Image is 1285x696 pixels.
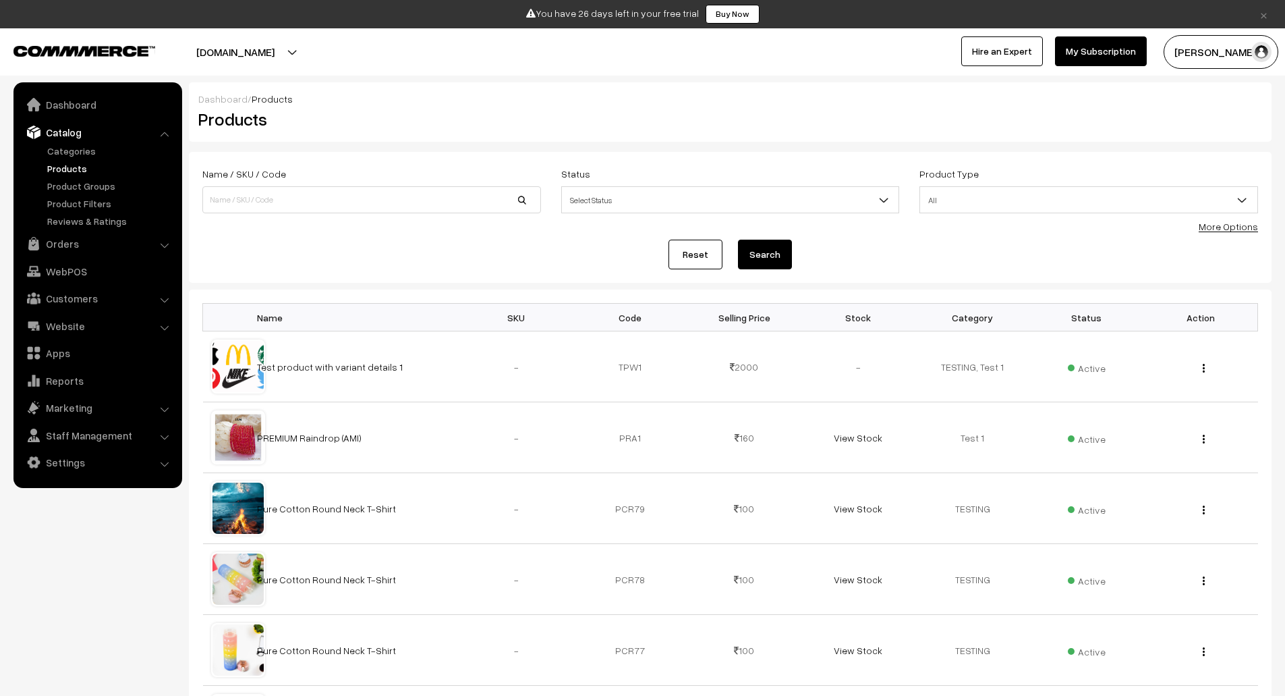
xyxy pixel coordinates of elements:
[561,167,590,181] label: Status
[1203,506,1205,514] img: Menu
[1203,435,1205,444] img: Menu
[834,645,882,656] a: View Stock
[257,432,362,444] a: PREMIUM Raindrop (AMI)
[17,450,177,475] a: Settings
[919,186,1258,213] span: All
[17,120,177,144] a: Catalog
[915,615,1029,686] td: TESTING
[687,304,801,331] th: Selling Price
[687,473,801,544] td: 100
[1199,221,1258,232] a: More Options
[1255,6,1273,22] a: ×
[257,503,396,514] a: Pure Cotton Round Neck T-Shirt
[1029,304,1143,331] th: Status
[459,331,573,402] td: -
[706,5,760,24] a: Buy Now
[17,369,177,393] a: Reports
[915,473,1029,544] td: TESTING
[687,544,801,615] td: 100
[17,341,177,365] a: Apps
[1068,570,1106,588] span: Active
[573,331,687,402] td: TPW1
[573,304,687,331] th: Code
[668,240,722,269] a: Reset
[44,179,177,193] a: Product Groups
[44,214,177,228] a: Reviews & Ratings
[920,188,1257,212] span: All
[459,402,573,473] td: -
[17,396,177,420] a: Marketing
[687,331,801,402] td: 2000
[1068,500,1106,517] span: Active
[198,109,540,130] h2: Products
[202,167,286,181] label: Name / SKU / Code
[919,167,979,181] label: Product Type
[915,402,1029,473] td: Test 1
[5,5,1280,24] div: You have 26 days left in your free trial
[13,42,132,58] a: COMMMERCE
[257,361,403,373] a: Test product with variant details 1
[687,615,801,686] td: 100
[13,46,155,56] img: COMMMERCE
[1068,358,1106,375] span: Active
[687,402,801,473] td: 160
[1203,647,1205,656] img: Menu
[1143,304,1257,331] th: Action
[17,314,177,338] a: Website
[459,304,573,331] th: SKU
[459,544,573,615] td: -
[834,432,882,444] a: View Stock
[834,503,882,514] a: View Stock
[1055,36,1147,66] a: My Subscription
[915,304,1029,331] th: Category
[17,423,177,448] a: Staff Management
[257,304,459,331] th: Name
[562,188,899,212] span: Select Status
[561,186,900,213] span: Select Status
[801,304,915,331] th: Stock
[44,161,177,176] a: Products
[257,645,396,656] a: Pure Cotton Round Neck T-Shirt
[1068,429,1106,446] span: Active
[198,93,248,105] a: Dashboard
[17,259,177,284] a: WebPOS
[198,92,1262,106] div: /
[1251,42,1272,62] img: user
[257,574,396,585] a: Pure Cotton Round Neck T-Shirt
[252,93,293,105] span: Products
[801,331,915,402] td: -
[459,473,573,544] td: -
[573,473,687,544] td: PCR79
[1068,641,1106,659] span: Active
[202,186,541,213] input: Name / SKU / Code
[1164,35,1278,69] button: [PERSON_NAME]
[1203,577,1205,585] img: Menu
[149,35,322,69] button: [DOMAIN_NAME]
[573,402,687,473] td: PRA1
[44,196,177,211] a: Product Filters
[1203,364,1205,373] img: Menu
[17,286,177,311] a: Customers
[915,331,1029,402] td: TESTING, Test 1
[17,232,177,256] a: Orders
[573,544,687,615] td: PCR78
[834,574,882,585] a: View Stock
[44,144,177,158] a: Categories
[915,544,1029,615] td: TESTING
[738,240,792,269] button: Search
[573,615,687,686] td: PCR77
[961,36,1043,66] a: Hire an Expert
[17,92,177,117] a: Dashboard
[459,615,573,686] td: -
